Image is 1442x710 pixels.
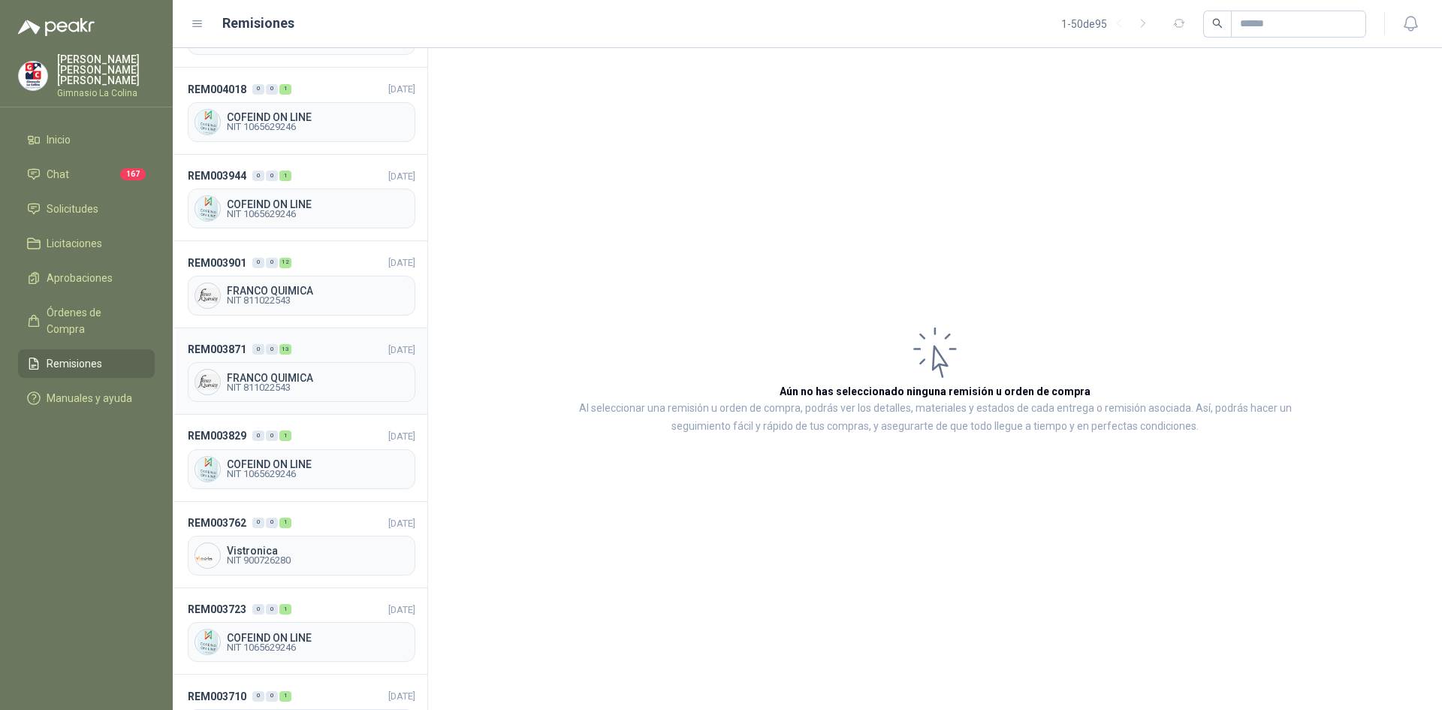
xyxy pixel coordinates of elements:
[279,171,291,181] div: 1
[188,515,246,531] span: REM003762
[227,199,409,210] span: COFEIND ON LINE
[18,264,155,292] a: Aprobaciones
[47,166,69,183] span: Chat
[188,341,246,358] span: REM003871
[18,195,155,223] a: Solicitudes
[279,431,291,441] div: 1
[227,286,409,296] span: FRANCO QUIMICA
[388,171,415,182] span: [DATE]
[188,688,246,705] span: REM003710
[252,604,264,615] div: 0
[1212,18,1223,29] span: search
[173,241,427,328] a: REM0039010012[DATE] Company LogoFRANCO QUIMICANIT 811022543
[227,296,409,305] span: NIT 811022543
[227,210,409,219] span: NIT 1065629246
[227,556,409,565] span: NIT 900726280
[188,81,246,98] span: REM004018
[18,125,155,154] a: Inicio
[266,84,278,95] div: 0
[227,633,409,643] span: COFEIND ON LINE
[57,89,155,98] p: Gimnasio La Colina
[173,502,427,588] a: REM003762001[DATE] Company LogoVistronicaNIT 900726280
[252,258,264,268] div: 0
[173,68,427,154] a: REM004018001[DATE] Company LogoCOFEIND ON LINENIT 1065629246
[120,168,146,180] span: 167
[195,457,220,482] img: Company Logo
[252,691,264,702] div: 0
[279,691,291,702] div: 1
[266,171,278,181] div: 0
[266,258,278,268] div: 0
[18,160,155,189] a: Chat167
[188,601,246,618] span: REM003723
[18,349,155,378] a: Remisiones
[388,518,415,529] span: [DATE]
[266,344,278,355] div: 0
[388,344,415,355] span: [DATE]
[266,518,278,528] div: 0
[388,83,415,95] span: [DATE]
[57,54,155,86] p: [PERSON_NAME] [PERSON_NAME] [PERSON_NAME]
[388,604,415,615] span: [DATE]
[227,112,409,122] span: COFEIND ON LINE
[173,588,427,675] a: REM003723001[DATE] Company LogoCOFEIND ON LINENIT 1065629246
[19,62,47,90] img: Company Logo
[227,373,409,383] span: FRANCO QUIMICA
[252,431,264,441] div: 0
[227,643,409,652] span: NIT 1065629246
[195,110,220,134] img: Company Logo
[47,390,132,406] span: Manuales y ayuda
[578,400,1292,436] p: Al seleccionar una remisión u orden de compra, podrás ver los detalles, materiales y estados de c...
[227,459,409,470] span: COFEIND ON LINE
[173,155,427,241] a: REM003944001[DATE] Company LogoCOFEIND ON LINENIT 1065629246
[1061,12,1155,36] div: 1 - 50 de 95
[252,84,264,95] div: 0
[195,196,220,221] img: Company Logo
[279,518,291,528] div: 1
[252,344,264,355] div: 0
[47,270,113,286] span: Aprobaciones
[47,304,140,337] span: Órdenes de Compra
[47,201,98,217] span: Solicitudes
[188,428,246,444] span: REM003829
[227,470,409,479] span: NIT 1065629246
[279,604,291,615] div: 1
[266,604,278,615] div: 0
[252,171,264,181] div: 0
[195,630,220,654] img: Company Logo
[279,84,291,95] div: 1
[388,690,415,702] span: [DATE]
[195,283,220,308] img: Company Logo
[18,229,155,258] a: Licitaciones
[195,543,220,568] img: Company Logo
[18,18,95,36] img: Logo peakr
[47,131,71,148] span: Inicio
[188,168,246,184] span: REM003944
[227,122,409,131] span: NIT 1065629246
[266,691,278,702] div: 0
[18,384,155,412] a: Manuales y ayuda
[18,298,155,343] a: Órdenes de Compra
[188,255,246,271] span: REM003901
[279,258,291,268] div: 12
[47,355,102,372] span: Remisiones
[266,431,278,441] div: 0
[388,431,415,442] span: [DATE]
[173,328,427,415] a: REM0038710013[DATE] Company LogoFRANCO QUIMICANIT 811022543
[173,415,427,501] a: REM003829001[DATE] Company LogoCOFEIND ON LINENIT 1065629246
[780,383,1091,400] h3: Aún no has seleccionado ninguna remisión u orden de compra
[227,545,409,556] span: Vistronica
[252,518,264,528] div: 0
[47,235,102,252] span: Licitaciones
[227,383,409,392] span: NIT 811022543
[222,13,294,34] h1: Remisiones
[279,344,291,355] div: 13
[388,257,415,268] span: [DATE]
[195,370,220,394] img: Company Logo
